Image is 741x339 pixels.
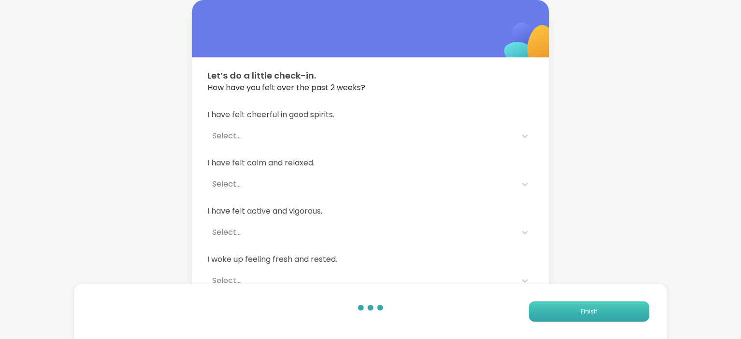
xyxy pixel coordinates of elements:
span: I have felt calm and relaxed. [207,157,534,169]
span: Let’s do a little check-in. [207,69,534,82]
div: Select... [212,130,511,142]
div: Select... [212,227,511,238]
div: Select... [212,178,511,190]
span: Finish [581,307,598,316]
span: I have felt active and vigorous. [207,205,534,217]
span: I woke up feeling fresh and rested. [207,254,534,265]
button: Finish [529,301,649,322]
div: Select... [212,275,511,286]
span: How have you felt over the past 2 weeks? [207,82,534,94]
span: I have felt cheerful in good spirits. [207,109,534,121]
